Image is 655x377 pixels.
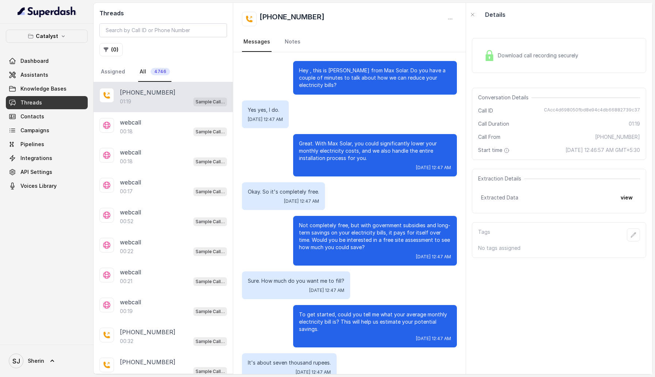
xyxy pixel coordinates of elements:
p: Hey , this is [PERSON_NAME] from Max Solar. Do you have a couple of minutes to talk about how we ... [299,67,451,89]
span: Contacts [20,113,44,120]
a: Threads [6,96,88,109]
text: SJ [12,357,20,365]
span: Knowledge Bases [20,85,67,92]
p: Great. With Max Solar, you could significantly lower your monthly electricity costs, and we also ... [299,140,451,162]
img: Lock Icon [484,50,495,61]
p: webcall [120,238,141,247]
p: 00:21 [120,278,132,285]
button: (0) [99,43,123,56]
p: Catalyst [36,32,58,41]
p: Sample Call Assistant [196,248,225,255]
a: Contacts [6,110,88,123]
span: Start time [478,146,511,154]
span: [DATE] 12:47 AM [416,165,451,171]
span: Dashboard [20,57,49,65]
a: All4746 [138,62,171,82]
span: Conversation Details [478,94,531,101]
p: 01:19 [120,98,131,105]
span: Campaigns [20,127,49,134]
span: CAcc4d698050fbd8e94c4db66882739c37 [544,107,640,114]
p: No tags assigned [478,244,640,252]
p: webcall [120,178,141,187]
p: Sample Call Assistant [196,158,225,165]
span: Call Duration [478,120,509,127]
span: Integrations [20,155,52,162]
p: webcall [120,208,141,217]
p: [PHONE_NUMBER] [120,88,175,97]
span: [DATE] 12:47 AM [416,254,451,260]
a: Integrations [6,152,88,165]
span: [DATE] 12:46:57 AM GMT+5:30 [565,146,640,154]
p: Sample Call Assistant [196,128,225,136]
h2: [PHONE_NUMBER] [260,12,325,26]
span: [DATE] 12:47 AM [284,198,319,204]
a: Notes [283,32,302,52]
p: [PHONE_NUMBER] [120,358,175,366]
p: Sample Call Assistant [196,98,225,106]
p: It's about seven thousand rupees. [248,359,331,366]
button: view [616,191,637,204]
span: [DATE] 12:47 AM [416,336,451,342]
a: Messages [242,32,272,52]
nav: Tabs [242,32,457,52]
a: Assistants [6,68,88,81]
img: light.svg [18,6,76,18]
nav: Tabs [99,62,227,82]
p: Details [485,10,506,19]
input: Search by Call ID or Phone Number [99,23,227,37]
a: Voices Library [6,179,88,193]
a: Knowledge Bases [6,82,88,95]
p: To get started, could you tell me what your average monthly electricity bill is? This will help u... [299,311,451,333]
span: [DATE] 12:47 AM [296,369,331,375]
p: webcall [120,298,141,306]
span: [DATE] 12:47 AM [309,287,344,293]
p: Sample Call Assistant [196,278,225,285]
p: Sample Call Assistant [196,218,225,225]
p: Sample Call Assistant [196,338,225,345]
p: Okay. So it's completely free. [248,188,319,195]
span: Extraction Details [478,175,524,182]
p: Sure. How much do you want me to fill? [248,277,344,285]
p: webcall [120,148,141,157]
a: Dashboard [6,54,88,68]
a: Campaigns [6,124,88,137]
a: Assigned [99,62,126,82]
span: Call From [478,133,500,141]
p: Tags [478,228,490,241]
h2: Threads [99,9,227,18]
span: Sherin [28,357,44,365]
p: Sample Call Assistant [196,188,225,195]
p: Sample Call Assistant [196,308,225,315]
p: 00:18 [120,128,133,135]
span: [PHONE_NUMBER] [595,133,640,141]
p: 00:18 [120,158,133,165]
span: 01:19 [629,120,640,127]
span: API Settings [20,168,52,176]
span: Download call recording securely [498,52,581,59]
span: Extracted Data [481,194,518,201]
p: 00:52 [120,218,133,225]
p: [PHONE_NUMBER] [120,328,175,336]
span: Pipelines [20,141,44,148]
span: Call ID [478,107,493,114]
p: 00:17 [120,188,133,195]
p: Yes yes, I do. [248,106,283,114]
a: Sherin [6,351,88,371]
span: Voices Library [20,182,57,190]
p: 00:32 [120,338,133,345]
p: webcall [120,118,141,127]
span: Threads [20,99,42,106]
span: 4746 [151,68,170,75]
a: API Settings [6,165,88,179]
a: Pipelines [6,138,88,151]
span: [DATE] 12:47 AM [248,117,283,122]
p: Not completely free, but with government subsidies and long-term savings on your electricity bill... [299,222,451,251]
p: Sample Call Assistant [196,368,225,375]
p: 00:19 [120,308,133,315]
p: 00:22 [120,248,133,255]
button: Catalyst [6,30,88,43]
p: webcall [120,268,141,277]
span: Assistants [20,71,48,79]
